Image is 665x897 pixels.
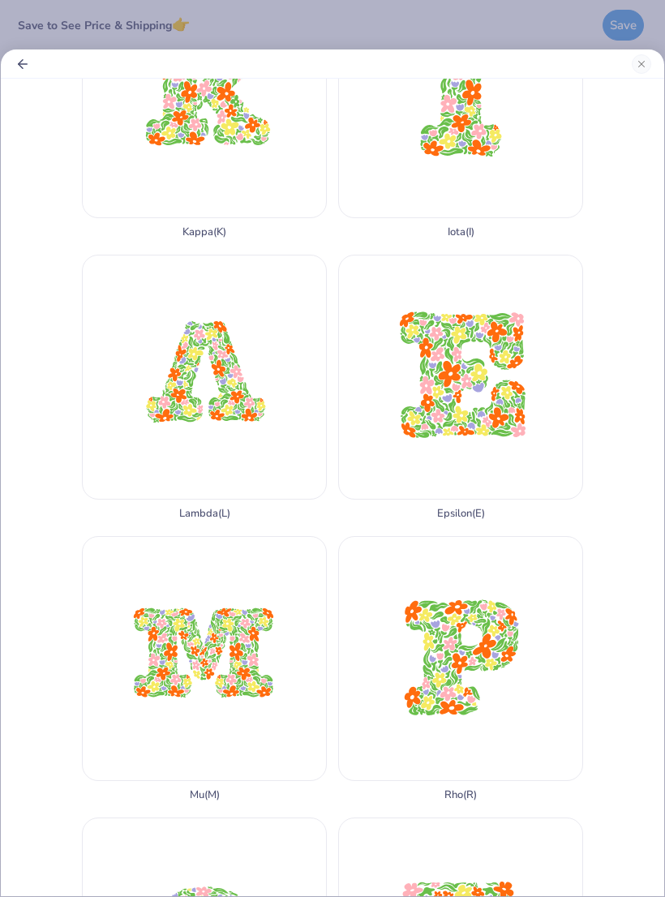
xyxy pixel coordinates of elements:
div: Lambda ( L ) [179,508,230,520]
div: Rho ( R ) [444,789,477,801]
button: Back [14,55,32,73]
div: Mu ( M ) [190,789,220,801]
button: Close [632,54,651,74]
div: Iota ( I ) [448,226,474,238]
div: Kappa ( K ) [182,226,226,238]
div: Epsilon ( E ) [437,508,485,520]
